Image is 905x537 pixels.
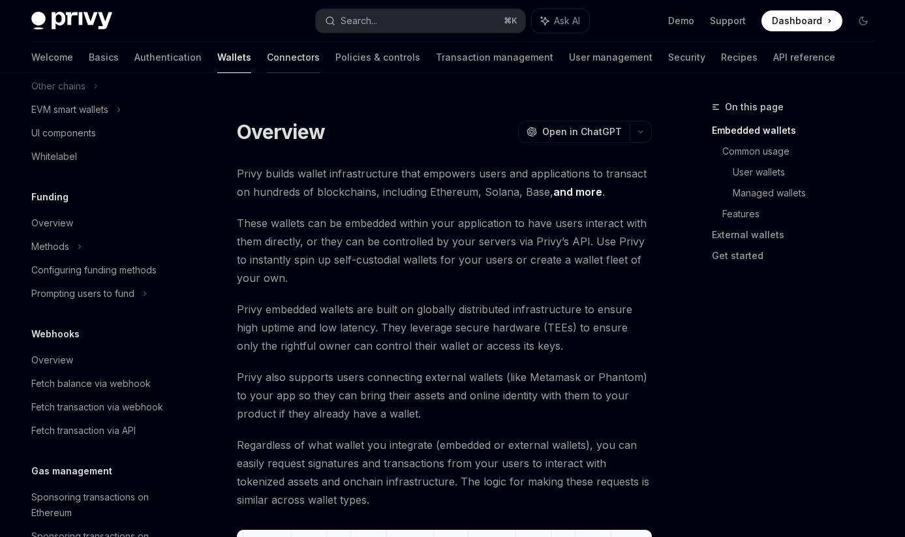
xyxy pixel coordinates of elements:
a: Basics [89,42,119,73]
span: Dashboard [772,14,822,27]
div: UI components [31,125,96,141]
div: Overview [31,352,73,368]
div: EVM smart wallets [31,102,108,117]
div: Configuring funding methods [31,262,157,278]
a: API reference [773,42,835,73]
a: Support [710,14,746,27]
a: Dashboard [761,10,842,31]
a: Transaction management [436,42,553,73]
a: Common usage [722,141,884,162]
span: Privy also supports users connecting external wallets (like Metamask or Phantom) to your app so t... [237,368,652,423]
a: Whitelabel [21,145,188,168]
a: Connectors [267,42,320,73]
h5: Funding [31,189,69,205]
a: External wallets [712,224,884,245]
span: Privy embedded wallets are built on globally distributed infrastructure to ensure high uptime and... [237,300,652,355]
div: Fetch transaction via webhook [31,399,163,415]
a: Fetch transaction via API [21,419,188,442]
a: Fetch transaction via webhook [21,395,188,419]
a: Wallets [217,42,251,73]
a: Managed wallets [733,183,884,204]
span: Privy builds wallet infrastructure that empowers users and applications to transact on hundreds o... [237,164,652,201]
div: Search... [341,13,377,29]
a: Authentication [134,42,202,73]
a: Overview [21,348,188,372]
a: and more [553,185,602,199]
h5: Gas management [31,463,112,479]
a: Embedded wallets [712,120,884,141]
div: Whitelabel [31,149,77,164]
div: Fetch transaction via API [31,423,136,438]
h5: Webhooks [31,326,80,342]
a: Welcome [31,42,73,73]
a: Policies & controls [335,42,420,73]
a: User wallets [733,162,884,183]
div: Sponsoring transactions on Ethereum [31,489,180,521]
button: Search...⌘K [316,9,526,33]
span: Regardless of what wallet you integrate (embedded or external wallets), you can easily request si... [237,436,652,509]
div: Methods [31,239,69,254]
a: Features [722,204,884,224]
span: Open in ChatGPT [542,125,622,138]
button: Ask AI [532,9,589,33]
div: Fetch balance via webhook [31,376,151,391]
a: Security [668,42,705,73]
a: Recipes [721,42,758,73]
div: Overview [31,215,73,231]
a: Configuring funding methods [21,258,188,282]
div: Prompting users to fund [31,286,134,301]
img: dark logo [31,12,112,30]
span: Ask AI [554,14,580,27]
a: Fetch balance via webhook [21,372,188,395]
span: On this page [725,99,784,115]
h1: Overview [237,120,325,144]
button: Open in ChatGPT [518,121,630,143]
span: These wallets can be embedded within your application to have users interact with them directly, ... [237,214,652,287]
a: UI components [21,121,188,145]
a: Get started [712,245,884,266]
button: Toggle dark mode [853,10,874,31]
a: User management [569,42,652,73]
a: Sponsoring transactions on Ethereum [21,485,188,525]
a: Overview [21,211,188,235]
a: Demo [668,14,694,27]
span: ⌘ K [504,16,517,26]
